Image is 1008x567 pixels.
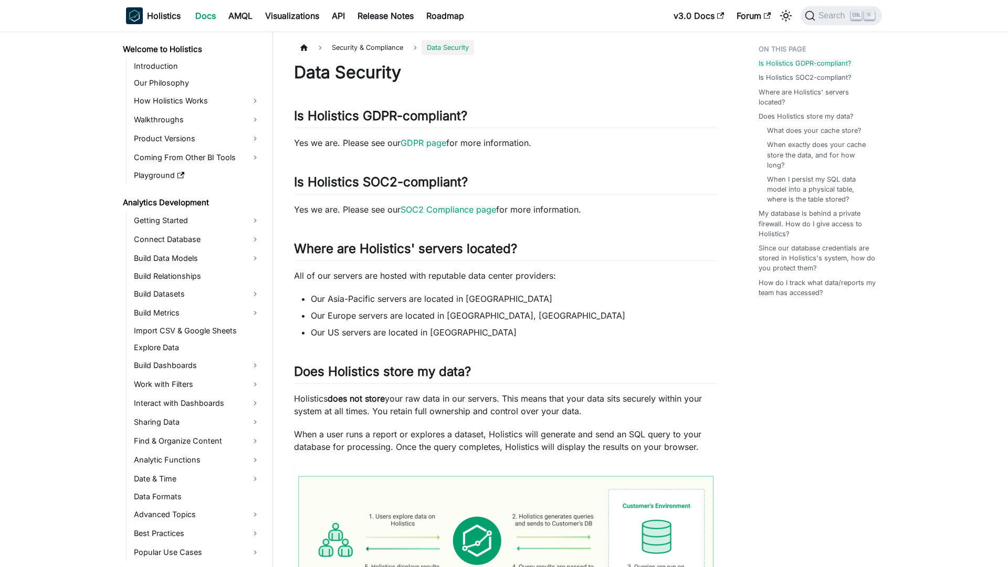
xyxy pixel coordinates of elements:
[131,395,264,412] a: Interact with Dashboards
[259,7,325,24] a: Visualizations
[131,286,264,302] a: Build Datasets
[767,140,871,170] a: When exactly does your cache store the data, and for how long?
[401,204,496,215] a: SOC2 Compliance page
[815,11,852,20] span: Search
[131,59,264,73] a: Introduction
[131,304,264,321] a: Build Metrics
[759,87,876,107] a: Where are Holistics' servers located?
[131,92,264,109] a: How Holistics Works
[759,278,876,298] a: How do I track what data/reports my team has accessed?
[131,376,264,393] a: Work with Filters
[131,414,264,430] a: Sharing Data
[759,208,876,239] a: My database is behind a private firewall. How do I give access to Holistics?
[767,125,862,135] a: What does your cache store?
[759,111,854,121] a: Does Holistics store my data?
[420,7,470,24] a: Roadmap
[120,195,264,210] a: Analytics Development
[131,130,264,147] a: Product Versions
[759,58,852,68] a: Is Holistics GDPR-compliant?
[767,174,871,205] a: When I persist my SQL data model into a physical table, where is the table stored?
[365,393,385,404] strong: store
[131,111,264,128] a: Walkthroughs
[115,31,273,567] nav: Docs sidebar
[801,6,882,25] button: Search (Ctrl+K)
[131,250,264,267] a: Build Data Models
[294,62,717,83] h1: Data Security
[294,269,717,282] p: All of our servers are hosted with reputable data center providers:
[131,76,264,90] a: Our Philosophy
[189,7,222,24] a: Docs
[131,212,264,229] a: Getting Started
[422,40,474,55] span: Data Security
[131,470,264,487] a: Date & Time
[126,7,181,24] a: HolisticsHolistics
[294,428,717,453] p: When a user runs a report or explores a dataset, Holistics will generate and send an SQL query to...
[325,7,351,24] a: API
[131,168,264,183] a: Playground
[131,149,264,166] a: Coming From Other BI Tools
[131,451,264,468] a: Analytic Functions
[222,7,259,24] a: AMQL
[131,433,264,449] a: Find & Organize Content
[294,136,717,149] p: Yes we are. Please see our for more information.
[147,9,181,22] b: Holistics
[778,7,794,24] button: Switch between dark and light mode (currently light mode)
[131,357,264,374] a: Build Dashboards
[294,40,717,55] nav: Breadcrumbs
[401,138,446,148] a: GDPR page
[294,40,314,55] a: Home page
[294,174,717,194] h2: Is Holistics SOC2-compliant?
[864,10,875,20] kbd: K
[131,506,264,523] a: Advanced Topics
[294,392,717,417] p: Holistics your raw data in our servers. This means that your data sits securely within your syste...
[311,326,717,339] li: Our US servers are located in [GEOGRAPHIC_DATA]
[327,40,408,55] span: Security & Compliance
[667,7,730,24] a: v3.0 Docs
[131,323,264,338] a: Import CSV & Google Sheets
[131,489,264,504] a: Data Formats
[131,544,264,561] a: Popular Use Cases
[759,243,876,274] a: Since our database credentials are stored in Holistics's system, how do you protect them?
[131,269,264,283] a: Build Relationships
[131,231,264,248] a: Connect Database
[131,525,264,542] a: Best Practices
[311,292,717,305] li: Our Asia-Pacific servers are located in [GEOGRAPHIC_DATA]
[311,309,717,322] li: Our Europe servers are located in [GEOGRAPHIC_DATA], [GEOGRAPHIC_DATA]
[294,241,717,261] h2: Where are Holistics' servers located?
[294,108,717,128] h2: Is Holistics GDPR-compliant?
[730,7,777,24] a: Forum
[328,393,362,404] strong: does not
[759,72,852,82] a: Is Holistics SOC2-compliant?
[351,7,420,24] a: Release Notes
[294,203,717,216] p: Yes we are. Please see our for more information.
[126,7,143,24] img: Holistics
[131,340,264,355] a: Explore Data
[294,364,717,384] h2: Does Holistics store my data?
[120,42,264,57] a: Welcome to Holistics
